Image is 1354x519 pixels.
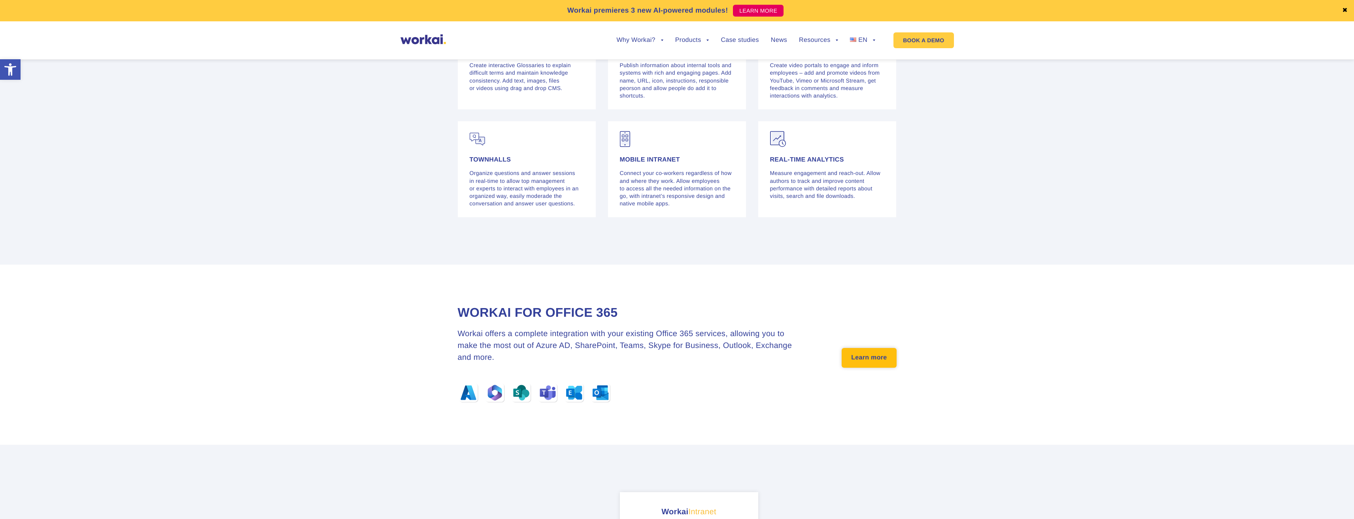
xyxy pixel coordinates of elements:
h3: Workai [634,506,744,518]
p: Publish information about internal tools and systems with rich and engaging pages. Add name, URL,... [620,62,735,100]
a: Products [675,37,709,43]
p: Create interactive Glossaries to explain difficult terms and maintain knowledge consistency. Add ... [470,62,584,92]
h4: Mobile intranet [620,157,735,163]
h3: Workai offers a complete integration with your existing Office 365 services, allowing you to make... [458,328,803,363]
p: Create video portals to engage and inform employees – add and promote videos from YouTube, Vimeo ... [770,62,885,100]
a: Resources [799,37,838,43]
p: Organize questions and answer sessions in real-time to allow top management or experts to interac... [470,169,584,207]
h4: Real-time analytics [770,157,885,163]
a: Case studies [721,37,759,43]
span: Intranet [688,508,716,516]
a: Privacy Policy [42,67,74,73]
iframe: Popup CTA [4,451,217,515]
h4: Townhalls [470,157,584,163]
a: Learn more [842,348,896,368]
a: Why Workai? [616,37,663,43]
a: LEARN MORE [733,5,784,17]
a: BOOK A DEMO [893,32,954,48]
span: EN [858,37,867,43]
a: News [771,37,787,43]
input: you@company.com [128,9,254,25]
p: Workai premieres 3 new AI-powered modules! [567,5,728,16]
p: Measure engagement and reach-out. Allow authors to track and improve content performance with det... [770,169,885,200]
h2: Workai for Office 365 [458,304,803,321]
p: Connect your co-workers regardless of how and where they work. Allow employees to access all the ... [620,169,735,207]
a: ✖ [1342,8,1348,14]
